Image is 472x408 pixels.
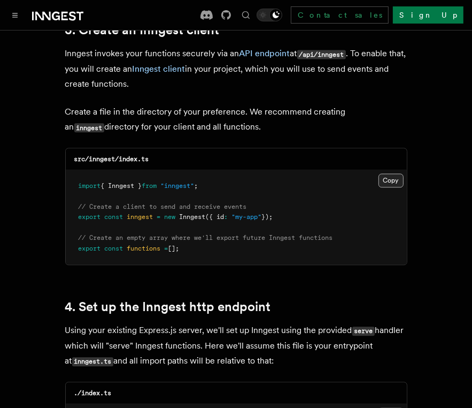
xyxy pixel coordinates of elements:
[74,389,112,397] code: ./index.ts
[239,9,252,21] button: Find something...
[232,213,262,221] span: "my-app"
[79,234,333,241] span: // Create an empty array where we'll export future Inngest functions
[157,213,161,221] span: =
[393,6,463,24] a: Sign Up
[79,182,101,190] span: import
[105,213,123,221] span: const
[378,173,404,187] button: Copy
[105,245,123,252] span: const
[65,104,407,135] p: Create a file in the directory of your preference. We recommend creating an directory for your cl...
[291,6,389,24] a: Contact sales
[257,9,282,21] button: Toggle dark mode
[206,213,225,221] span: ({ id
[225,213,228,221] span: :
[168,245,180,252] span: [];
[65,46,407,92] p: Inngest invokes your functions securely via an at . To enable that, you will create an in your pr...
[79,203,247,210] span: // Create a client to send and receive events
[79,213,101,221] span: export
[161,182,195,190] span: "inngest"
[79,245,101,252] span: export
[165,245,168,252] span: =
[127,245,161,252] span: functions
[65,323,407,369] p: Using your existing Express.js server, we'll set up Inngest using the provided handler which will...
[239,48,290,58] a: API endpoint
[352,327,375,336] code: serve
[195,182,198,190] span: ;
[142,182,157,190] span: from
[9,9,21,21] button: Toggle navigation
[133,64,185,74] a: Inngest client
[72,357,113,366] code: inngest.ts
[127,213,153,221] span: inngest
[74,123,104,132] code: inngest
[297,50,346,59] code: /api/inngest
[165,213,176,221] span: new
[262,213,273,221] span: });
[101,182,142,190] span: { Inngest }
[180,213,206,221] span: Inngest
[74,155,149,163] code: src/inngest/index.ts
[65,299,271,314] a: 4. Set up the Inngest http endpoint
